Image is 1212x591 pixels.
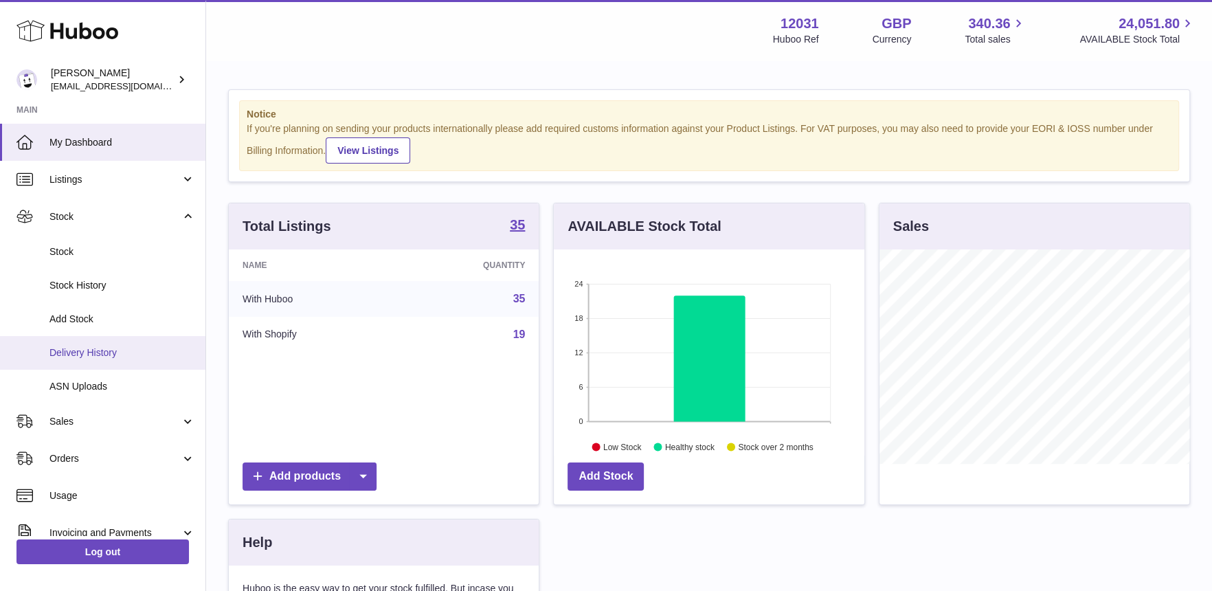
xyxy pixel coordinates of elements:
div: If you're planning on sending your products internationally please add required customs informati... [247,122,1171,164]
span: Listings [49,173,181,186]
a: View Listings [326,137,410,164]
text: 0 [579,417,583,425]
td: With Huboo [229,281,396,317]
span: Stock [49,245,195,258]
span: ASN Uploads [49,380,195,393]
img: admin@makewellforyou.com [16,69,37,90]
span: Stock History [49,279,195,292]
span: Add Stock [49,313,195,326]
span: Sales [49,415,181,428]
text: 12 [575,348,583,357]
strong: 12031 [781,14,819,33]
span: [EMAIL_ADDRESS][DOMAIN_NAME] [51,80,202,91]
span: Usage [49,489,195,502]
h3: Total Listings [243,217,331,236]
text: 24 [575,280,583,288]
text: Healthy stock [665,442,715,451]
span: AVAILABLE Stock Total [1079,33,1196,46]
span: Orders [49,452,181,465]
h3: AVAILABLE Stock Total [568,217,721,236]
a: 24,051.80 AVAILABLE Stock Total [1079,14,1196,46]
a: 35 [510,218,525,234]
strong: 35 [510,218,525,232]
span: My Dashboard [49,136,195,149]
span: Total sales [965,33,1026,46]
td: With Shopify [229,317,396,353]
text: Low Stock [603,442,642,451]
span: Invoicing and Payments [49,526,181,539]
span: 340.36 [968,14,1010,33]
th: Name [229,249,396,281]
div: Currency [873,33,912,46]
a: Add products [243,462,377,491]
a: Log out [16,539,189,564]
a: Add Stock [568,462,644,491]
span: Delivery History [49,346,195,359]
h3: Help [243,533,272,552]
text: 18 [575,314,583,322]
span: 24,051.80 [1119,14,1180,33]
h3: Sales [893,217,929,236]
div: Huboo Ref [773,33,819,46]
div: [PERSON_NAME] [51,67,175,93]
a: 340.36 Total sales [965,14,1026,46]
span: Stock [49,210,181,223]
text: Stock over 2 months [739,442,813,451]
strong: Notice [247,108,1171,121]
a: 19 [513,328,526,340]
a: 35 [513,293,526,304]
text: 6 [579,383,583,391]
strong: GBP [882,14,911,33]
th: Quantity [396,249,539,281]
